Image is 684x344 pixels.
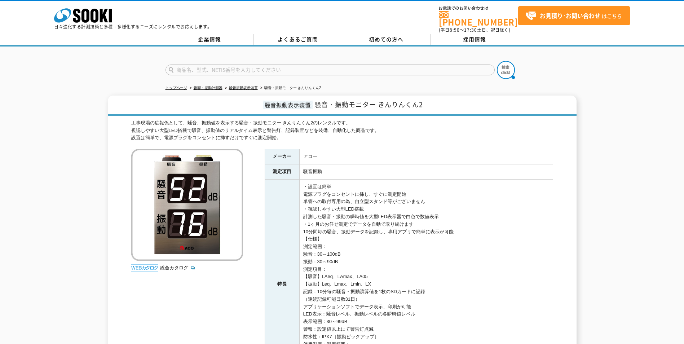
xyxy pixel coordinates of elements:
[450,27,460,33] span: 8:50
[131,149,243,261] img: 騒音・振動モニター きんりんくん2
[166,65,495,75] input: 商品名、型式、NETIS番号を入力してください
[265,164,299,180] th: 測定項目
[299,164,553,180] td: 騒音振動
[131,119,553,142] div: 工事現場の広報係として、騒音、振動値を表示する騒音・振動モニター きんりんくん2のレンタルです。 視認しやすい大型LED搭載で騒音、振動値のリアルタイム表示と警告灯、記録装置などを装備、自動化し...
[160,265,195,270] a: 総合カタログ
[518,6,630,25] a: お見積り･お問い合わせはこちら
[265,149,299,164] th: メーカー
[314,100,423,109] span: 騒音・振動モニター きんりんくん2
[369,35,403,43] span: 初めての方へ
[342,34,431,45] a: 初めての方へ
[431,34,519,45] a: 採用情報
[259,84,321,92] li: 騒音・振動モニター きんりんくん2
[229,86,258,90] a: 騒音振動表示装置
[166,86,187,90] a: トップページ
[540,11,600,20] strong: お見積り･お問い合わせ
[263,101,313,109] span: 騒音振動表示装置
[54,25,212,29] p: 日々進化する計測技術と多種・多様化するニーズにレンタルでお応えします。
[439,6,518,10] span: お電話でのお問い合わせは
[464,27,477,33] span: 17:30
[254,34,342,45] a: よくあるご質問
[525,10,622,21] span: はこちら
[131,264,158,272] img: webカタログ
[497,61,515,79] img: btn_search.png
[439,11,518,26] a: [PHONE_NUMBER]
[166,34,254,45] a: 企業情報
[439,27,510,33] span: (平日 ～ 土日、祝日除く)
[299,149,553,164] td: アコー
[194,86,222,90] a: 音響・振動計測器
